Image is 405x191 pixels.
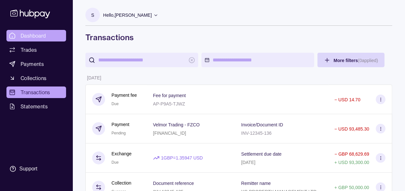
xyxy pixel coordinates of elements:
a: Dashboard [6,30,66,41]
span: Dashboard [21,32,46,40]
p: Payment fee [111,92,137,99]
p: [DATE] [87,75,101,80]
p: Hello, [PERSON_NAME] [103,12,152,19]
p: Velmor Trading - FZCO [153,122,200,127]
a: Support [6,162,66,176]
h1: Transactions [85,32,392,42]
span: More filters [333,58,378,63]
span: Statements [21,103,48,110]
p: + GBP 50,000.00 [334,185,369,190]
a: Statements [6,101,66,112]
a: Payments [6,58,66,70]
input: search [98,53,185,67]
a: Trades [6,44,66,56]
p: S [91,12,94,19]
a: Transactions [6,86,66,98]
p: ( 0 applied) [358,58,378,63]
span: Due [111,102,119,106]
div: Support [19,165,37,172]
p: [FINANCIAL_ID] [153,131,186,136]
span: Transactions [21,88,50,96]
span: Due [111,160,119,165]
p: Remitter name [241,181,271,186]
span: Pending [111,131,126,135]
span: Payments [21,60,44,68]
span: Trades [21,46,37,54]
p: Settlement due date [241,151,281,157]
p: Fee for payment [153,93,186,98]
span: Collections [21,74,46,82]
p: − USD 93,485.30 [334,126,369,132]
p: − USD 14.70 [334,97,361,102]
p: [DATE] [241,160,255,165]
button: More filters(0applied) [317,53,384,67]
p: Document reference [153,181,194,186]
p: 1 GBP = 1.35947 USD [161,154,203,161]
p: + USD 93,300.00 [334,160,369,165]
p: Collection [111,179,131,186]
p: AP-P9A5-TJWZ [153,101,185,106]
p: Invoice/Document ID [241,122,283,127]
p: Payment [111,121,129,128]
p: Exchange [111,150,131,157]
a: Collections [6,72,66,84]
p: − GBP 68,629.69 [334,151,369,157]
p: INV-12345-136 [241,131,271,136]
